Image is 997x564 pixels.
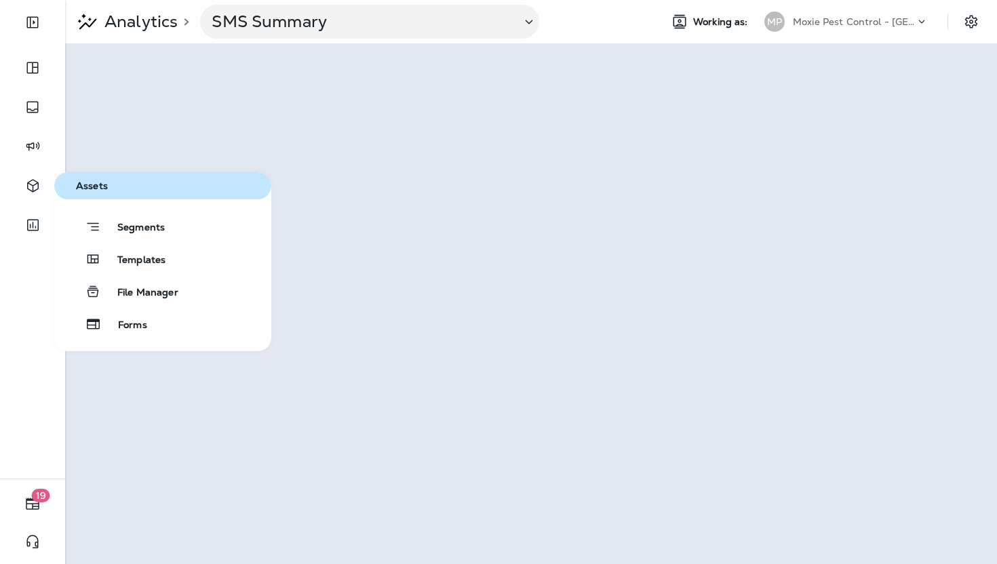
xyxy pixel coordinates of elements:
[178,16,189,27] p: >
[60,180,266,192] span: Assets
[99,12,178,32] p: Analytics
[101,222,165,235] span: Segments
[959,9,983,34] button: Settings
[54,172,271,199] button: Assets
[793,16,915,27] p: Moxie Pest Control - [GEOGRAPHIC_DATA]
[54,278,271,305] button: File Manager
[14,9,52,36] button: Expand Sidebar
[212,12,510,32] p: SMS Summary
[54,213,271,240] button: Segments
[102,319,147,332] span: Forms
[101,254,165,267] span: Templates
[32,489,50,502] span: 19
[54,310,271,338] button: Forms
[693,16,751,28] span: Working as:
[54,245,271,273] button: Templates
[764,12,785,32] div: MP
[101,287,178,300] span: File Manager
